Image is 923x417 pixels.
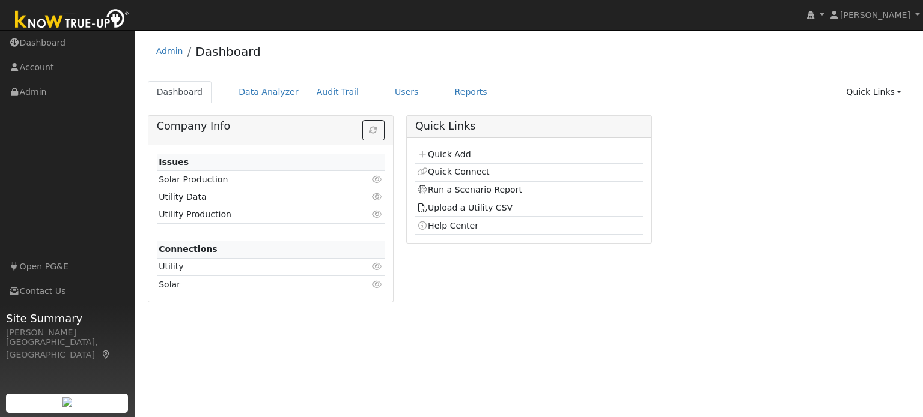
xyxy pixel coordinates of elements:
[372,193,383,201] i: Click to view
[148,81,212,103] a: Dashboard
[157,188,348,206] td: Utility Data
[157,276,348,293] td: Solar
[9,7,135,34] img: Know True-Up
[372,210,383,218] i: Click to view
[308,81,368,103] a: Audit Trail
[372,175,383,184] i: Click to view
[837,81,910,103] a: Quick Links
[417,149,471,159] a: Quick Add
[62,397,72,407] img: retrieve
[157,120,385,133] h5: Company Info
[372,280,383,289] i: Click to view
[386,81,428,103] a: Users
[372,262,383,271] i: Click to view
[156,46,183,56] a: Admin
[417,185,522,194] a: Run a Scenario Report
[446,81,496,103] a: Reports
[159,157,189,167] strong: Issues
[840,10,910,20] span: [PERSON_NAME]
[195,44,261,59] a: Dashboard
[417,167,489,176] a: Quick Connect
[157,206,348,223] td: Utility Production
[6,310,129,326] span: Site Summary
[230,81,308,103] a: Data Analyzer
[101,350,112,359] a: Map
[415,120,643,133] h5: Quick Links
[157,171,348,188] td: Solar Production
[159,244,218,254] strong: Connections
[6,336,129,361] div: [GEOGRAPHIC_DATA], [GEOGRAPHIC_DATA]
[6,326,129,339] div: [PERSON_NAME]
[157,258,348,275] td: Utility
[417,221,478,230] a: Help Center
[417,203,513,212] a: Upload a Utility CSV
